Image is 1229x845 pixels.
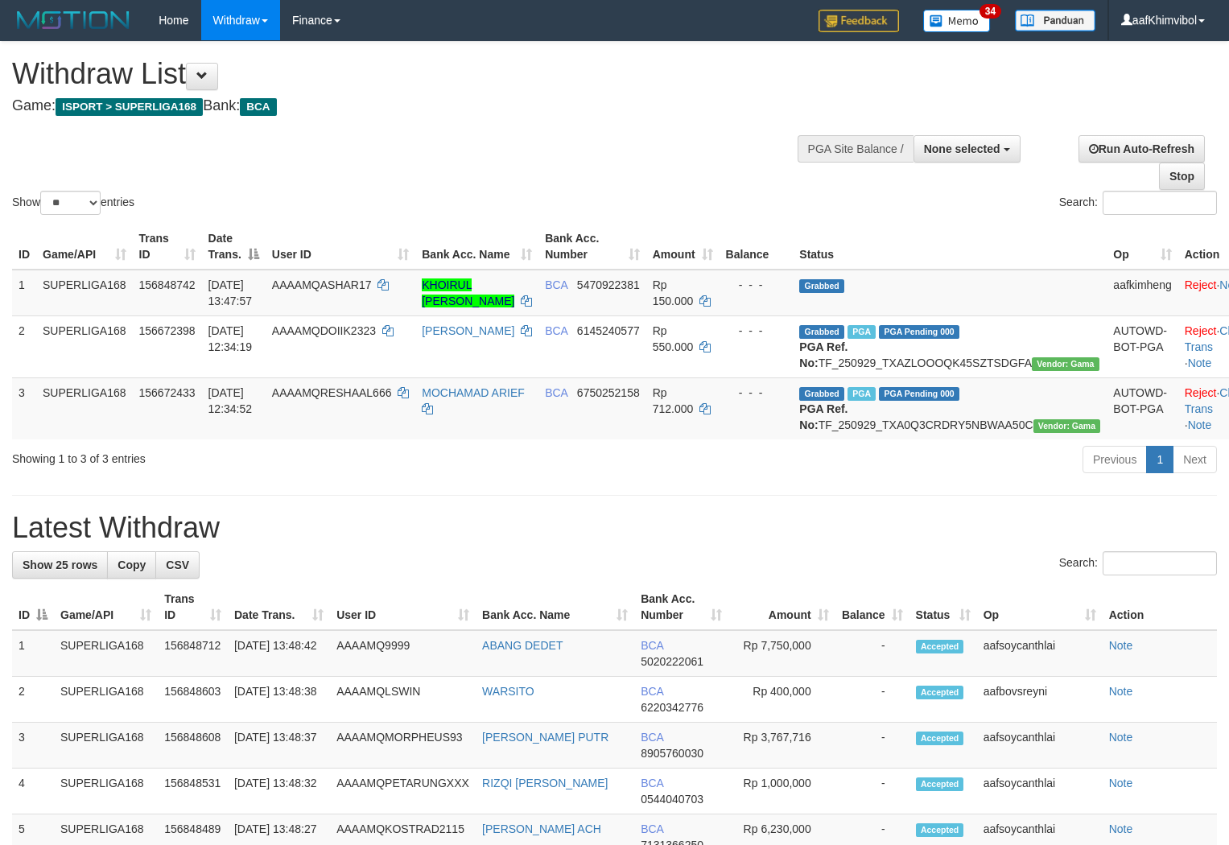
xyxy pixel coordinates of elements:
[139,324,196,337] span: 156672398
[916,686,964,699] span: Accepted
[641,701,703,714] span: Copy 6220342776 to clipboard
[12,98,803,114] h4: Game: Bank:
[977,769,1103,814] td: aafsoycanthlai
[12,723,54,769] td: 3
[1078,135,1205,163] a: Run Auto-Refresh
[330,584,476,630] th: User ID: activate to sort column ascending
[330,723,476,769] td: AAAAMQMORPHEUS93
[12,584,54,630] th: ID: activate to sort column descending
[793,224,1107,270] th: Status
[208,324,253,353] span: [DATE] 12:34:19
[12,315,36,377] td: 2
[728,723,835,769] td: Rp 3,767,716
[1103,584,1217,630] th: Action
[12,551,108,579] a: Show 25 rows
[916,823,964,837] span: Accepted
[155,551,200,579] a: CSV
[1059,551,1217,575] label: Search:
[577,386,640,399] span: Copy 6750252158 to clipboard
[228,584,330,630] th: Date Trans.: activate to sort column ascending
[545,278,567,291] span: BCA
[12,224,36,270] th: ID
[482,685,534,698] a: WARSITO
[728,677,835,723] td: Rp 400,000
[482,639,563,652] a: ABANG DEDET
[272,386,392,399] span: AAAAMQRESHAAL666
[916,640,964,653] span: Accepted
[646,224,720,270] th: Amount: activate to sort column ascending
[916,777,964,791] span: Accepted
[139,278,196,291] span: 156848742
[12,630,54,677] td: 1
[208,278,253,307] span: [DATE] 13:47:57
[634,584,728,630] th: Bank Acc. Number: activate to sort column ascending
[330,769,476,814] td: AAAAMQPETARUNGXXX
[54,677,158,723] td: SUPERLIGA168
[848,325,876,339] span: Marked by aafsoycanthlai
[56,98,203,116] span: ISPORT > SUPERLIGA168
[1109,731,1133,744] a: Note
[1185,324,1217,337] a: Reject
[641,777,663,789] span: BCA
[1185,278,1217,291] a: Reject
[799,340,848,369] b: PGA Ref. No:
[1032,357,1099,371] span: Vendor URL: https://trx31.1velocity.biz
[158,677,228,723] td: 156848603
[228,769,330,814] td: [DATE] 13:48:32
[977,677,1103,723] td: aafbovsreyni
[330,630,476,677] td: AAAAMQ9999
[1059,191,1217,215] label: Search:
[641,731,663,744] span: BCA
[23,559,97,571] span: Show 25 rows
[158,769,228,814] td: 156848531
[1109,822,1133,835] a: Note
[799,325,844,339] span: Grabbed
[1109,777,1133,789] a: Note
[835,584,909,630] th: Balance: activate to sort column ascending
[909,584,977,630] th: Status: activate to sort column ascending
[726,323,787,339] div: - - -
[482,777,608,789] a: RIZQI [PERSON_NAME]
[641,655,703,668] span: Copy 5020222061 to clipboard
[879,325,959,339] span: PGA Pending
[12,191,134,215] label: Show entries
[1103,551,1217,575] input: Search:
[793,377,1107,439] td: TF_250929_TXA0Q3CRDRY5NBWAA50C
[202,224,266,270] th: Date Trans.: activate to sort column descending
[1188,357,1212,369] a: Note
[1107,224,1177,270] th: Op: activate to sort column ascending
[1015,10,1095,31] img: panduan.png
[835,677,909,723] td: -
[1173,446,1217,473] a: Next
[577,278,640,291] span: Copy 5470922381 to clipboard
[54,769,158,814] td: SUPERLIGA168
[835,723,909,769] td: -
[482,822,601,835] a: [PERSON_NAME] ACH
[641,747,703,760] span: Copy 8905760030 to clipboard
[916,732,964,745] span: Accepted
[330,677,476,723] td: AAAAMQLSWIN
[36,315,133,377] td: SUPERLIGA168
[835,769,909,814] td: -
[848,387,876,401] span: Marked by aafsoycanthlai
[545,386,567,399] span: BCA
[12,769,54,814] td: 4
[208,386,253,415] span: [DATE] 12:34:52
[107,551,156,579] a: Copy
[1109,639,1133,652] a: Note
[653,386,694,415] span: Rp 712.000
[12,270,36,316] td: 1
[728,584,835,630] th: Amount: activate to sort column ascending
[924,142,1000,155] span: None selected
[977,584,1103,630] th: Op: activate to sort column ascending
[12,444,500,467] div: Showing 1 to 3 of 3 entries
[12,377,36,439] td: 3
[799,402,848,431] b: PGA Ref. No:
[422,324,514,337] a: [PERSON_NAME]
[12,8,134,32] img: MOTION_logo.png
[720,224,794,270] th: Balance
[914,135,1021,163] button: None selected
[977,723,1103,769] td: aafsoycanthlai
[482,731,608,744] a: [PERSON_NAME] PUTR
[545,324,567,337] span: BCA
